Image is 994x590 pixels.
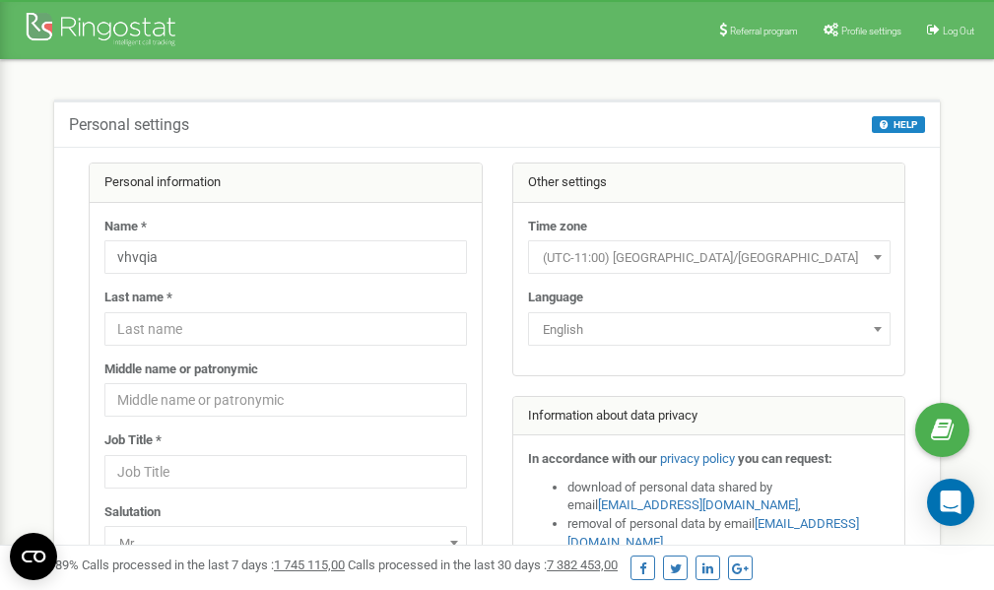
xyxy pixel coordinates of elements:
[567,515,891,552] li: removal of personal data by email ,
[82,557,345,572] span: Calls processed in the last 7 days :
[738,451,832,466] strong: you can request:
[535,316,884,344] span: English
[104,240,467,274] input: Name
[535,244,884,272] span: (UTC-11:00) Pacific/Midway
[943,26,974,36] span: Log Out
[104,383,467,417] input: Middle name or patronymic
[528,312,891,346] span: English
[528,451,657,466] strong: In accordance with our
[660,451,735,466] a: privacy policy
[513,164,905,203] div: Other settings
[104,361,258,379] label: Middle name or patronymic
[90,164,482,203] div: Personal information
[104,289,172,307] label: Last name *
[104,503,161,522] label: Salutation
[104,431,162,450] label: Job Title *
[927,479,974,526] div: Open Intercom Messenger
[567,479,891,515] li: download of personal data shared by email ,
[872,116,925,133] button: HELP
[274,557,345,572] u: 1 745 115,00
[104,526,467,559] span: Mr.
[104,312,467,346] input: Last name
[598,497,798,512] a: [EMAIL_ADDRESS][DOMAIN_NAME]
[547,557,618,572] u: 7 382 453,00
[111,530,460,557] span: Mr.
[104,455,467,489] input: Job Title
[841,26,901,36] span: Profile settings
[528,240,891,274] span: (UTC-11:00) Pacific/Midway
[104,218,147,236] label: Name *
[69,116,189,134] h5: Personal settings
[348,557,618,572] span: Calls processed in the last 30 days :
[513,397,905,436] div: Information about data privacy
[528,289,583,307] label: Language
[10,533,57,580] button: Open CMP widget
[730,26,798,36] span: Referral program
[528,218,587,236] label: Time zone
